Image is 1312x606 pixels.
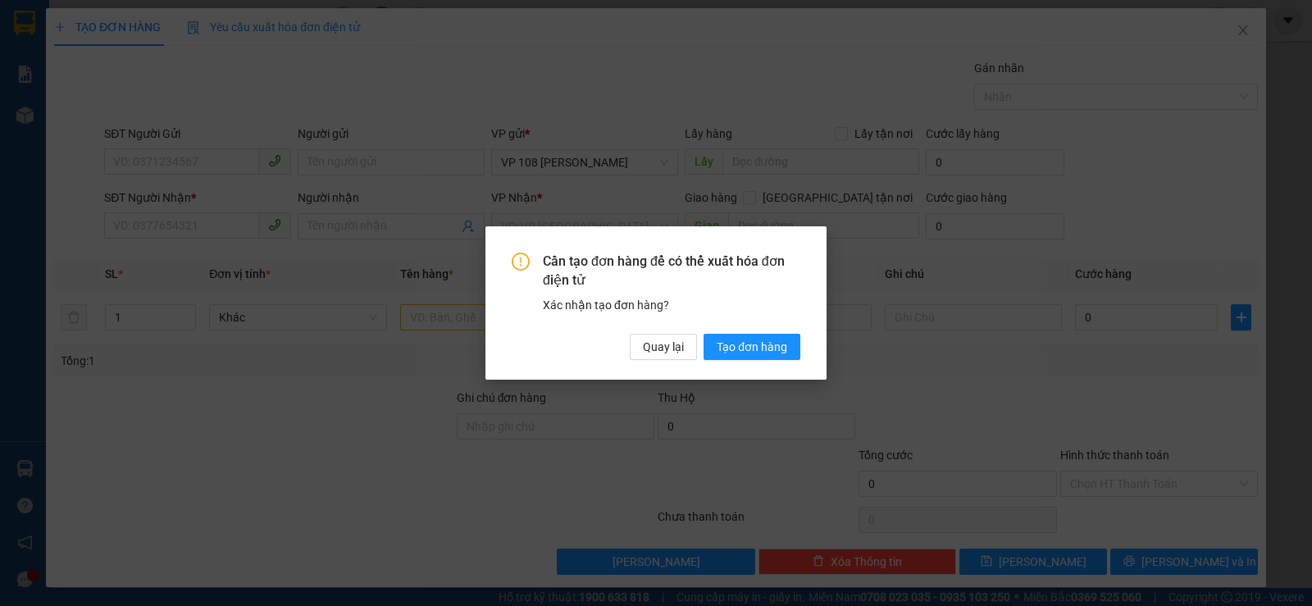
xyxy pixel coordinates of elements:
span: Tạo đơn hàng [717,338,787,356]
span: Quay lại [643,338,684,356]
div: Xác nhận tạo đơn hàng? [543,296,800,314]
span: Cần tạo đơn hàng để có thể xuất hóa đơn điện tử [543,253,800,289]
span: exclamation-circle [512,253,530,271]
button: Quay lại [630,334,697,360]
button: Tạo đơn hàng [704,334,800,360]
